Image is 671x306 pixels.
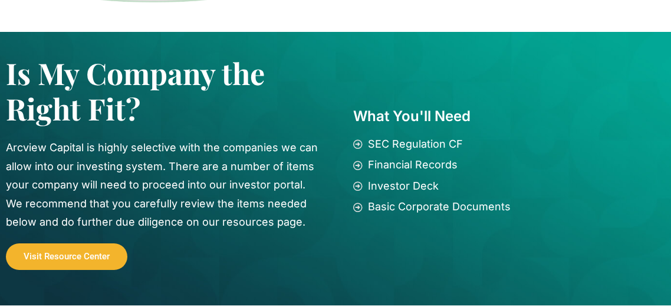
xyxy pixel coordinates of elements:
span: Investor Deck [365,177,439,196]
a: Visit Resource Center [6,243,127,270]
p: Arcview Capital is highly selective with the companies we can allow into our investing system. Th... [6,138,318,232]
span: Financial Records [365,156,458,174]
span: Basic Corporate Documents [365,198,511,216]
span: SEC Regulation CF [365,135,463,154]
h3: Is My Company the Right Fit? [6,56,318,126]
h6: What You'll Need [353,109,665,123]
span: Visit Resource Center [24,252,110,261]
